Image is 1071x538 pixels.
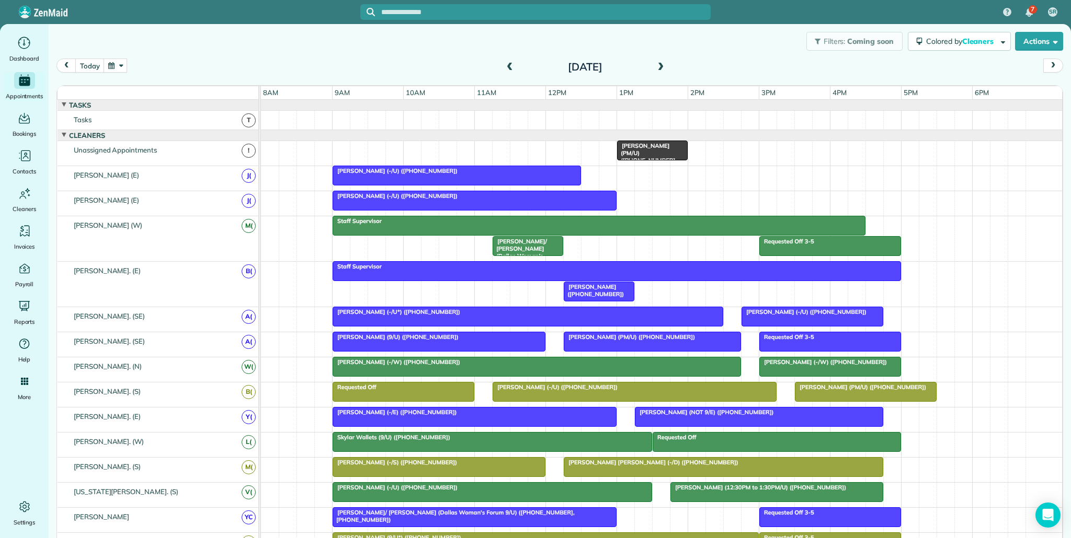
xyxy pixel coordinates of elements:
span: Help [18,354,31,365]
span: [PERSON_NAME] ([PHONE_NUMBER]) [563,283,624,298]
span: [PERSON_NAME] (-/W) ([PHONE_NUMBER]) [759,358,887,366]
a: Contacts [4,147,44,177]
span: V( [242,485,256,499]
button: Focus search [360,8,375,16]
span: 2pm [688,88,707,97]
span: [PERSON_NAME] (PM/U) ([PHONE_NUMBER]) [563,333,696,341]
button: prev [56,59,76,73]
span: 5pm [902,88,920,97]
span: 8am [261,88,280,97]
span: [PERSON_NAME] (NOT 9/E) ([PHONE_NUMBER]) [634,408,774,416]
span: [PERSON_NAME]. (SE) [72,337,147,345]
span: [PERSON_NAME] (-/U*) ([PHONE_NUMBER]) [332,308,461,315]
span: 4pm [830,88,849,97]
span: [PERSON_NAME] [PERSON_NAME] (-/D) ([PHONE_NUMBER]) [563,459,739,466]
span: [PERSON_NAME] (E) [72,196,141,204]
span: ! [242,144,256,158]
span: [PERSON_NAME]. (S) [72,387,143,395]
span: M( [242,460,256,474]
span: [PERSON_NAME] (-/U) ([PHONE_NUMBER]) [741,308,867,315]
span: [PERSON_NAME] [72,512,132,521]
span: [PERSON_NAME] (-/U) ([PHONE_NUMBER]) [332,484,458,491]
div: Open Intercom Messenger [1035,502,1061,528]
span: Reports [14,317,35,327]
span: A( [242,335,256,349]
a: Appointments [4,72,44,101]
span: Requested Off 3-5 [759,333,815,341]
a: Invoices [4,223,44,252]
span: [PERSON_NAME] (PM/U) ([PHONE_NUMBER]) [794,383,927,391]
span: [PERSON_NAME] (-/U) ([PHONE_NUMBER]) [332,192,458,200]
span: 10am [404,88,427,97]
span: Invoices [14,241,35,252]
span: W( [242,360,256,374]
a: Payroll [4,260,44,289]
span: A( [242,310,256,324]
span: Bookings [13,128,37,139]
a: Bookings [4,110,44,139]
button: Colored byCleaners [908,32,1011,51]
span: [PERSON_NAME]. (E) [72,266,143,275]
span: [PERSON_NAME] (12:30PM to 1:30PM/U) ([PHONE_NUMBER]) [670,484,847,491]
span: [PERSON_NAME]/ [PERSON_NAME] (Dallas Woman's Forum 9/U) ([PHONE_NUMBER], [PHONE_NUMBER]) [492,238,552,283]
span: [PERSON_NAME] (E) [72,171,141,179]
span: [PERSON_NAME] (PM/U) ([PHONE_NUMBER], [PHONE_NUMBER]) [617,142,677,172]
span: T [242,113,256,127]
span: [PERSON_NAME] (W) [72,221,144,229]
span: YC [242,510,256,524]
span: Requested Off 3-5 [759,238,815,245]
a: Cleaners [4,185,44,214]
span: Tasks [67,101,93,109]
span: [PERSON_NAME]. (E) [72,412,143,420]
span: [PERSON_NAME]/ [PERSON_NAME] (Dallas Woman's Forum 9/U) ([PHONE_NUMBER], [PHONE_NUMBER]) [332,509,575,523]
button: today [75,59,104,73]
span: Cleaners [67,131,107,139]
span: Cleaners [13,204,36,214]
button: next [1043,59,1063,73]
span: B( [242,385,256,399]
div: 7 unread notifications [1018,1,1040,24]
span: Requested Off [332,383,377,391]
span: [PERSON_NAME]. (W) [72,437,146,446]
span: Filters: [824,37,846,46]
span: 7 [1031,5,1034,14]
span: [PERSON_NAME] (-/S) ([PHONE_NUMBER]) [332,459,458,466]
span: [PERSON_NAME] (9/U) ([PHONE_NUMBER]) [332,333,459,341]
a: Help [4,335,44,365]
span: J( [242,194,256,208]
button: Actions [1015,32,1063,51]
span: Staff Supervisor [332,217,382,225]
span: Requested Off 3-5 [759,509,815,516]
span: Tasks [72,115,94,124]
span: Dashboard [9,53,39,64]
span: 6pm [973,88,991,97]
span: Cleaners [962,37,996,46]
span: SR [1049,8,1056,16]
span: [PERSON_NAME]. (N) [72,362,144,370]
span: [PERSON_NAME]. (S) [72,462,143,471]
span: L( [242,435,256,449]
span: [PERSON_NAME] (-/W) ([PHONE_NUMBER]) [332,358,461,366]
span: 1pm [617,88,635,97]
span: B( [242,264,256,278]
svg: Focus search [367,8,375,16]
span: 11am [475,88,498,97]
span: 3pm [759,88,778,97]
span: Payroll [15,279,34,289]
span: [PERSON_NAME] (-/E) ([PHONE_NUMBER]) [332,408,458,416]
span: Y( [242,410,256,424]
span: J( [242,169,256,183]
a: Dashboard [4,34,44,64]
span: More [18,392,31,402]
span: [US_STATE][PERSON_NAME]. (S) [72,487,180,496]
span: Staff Supervisor [332,263,382,270]
span: Coming soon [847,37,894,46]
h2: [DATE] [520,61,651,73]
span: 9am [333,88,352,97]
span: Skylar Wallets (9/U) ([PHONE_NUMBER]) [332,434,451,441]
a: Settings [4,498,44,528]
span: Unassigned Appointments [72,146,159,154]
span: Settings [14,517,36,528]
span: M( [242,219,256,233]
span: [PERSON_NAME] (-/U) ([PHONE_NUMBER]) [332,167,458,174]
